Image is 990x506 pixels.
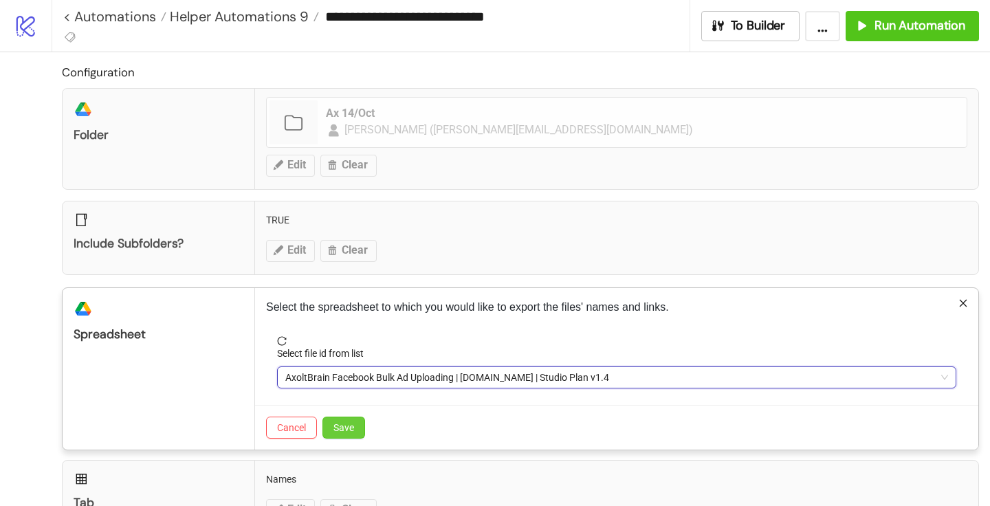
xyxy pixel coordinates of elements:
[266,299,967,316] p: Select the spreadsheet to which you would like to export the files' names and links.
[285,367,948,388] span: AxoltBrain Facebook Bulk Ad Uploading | Kitchn.io | Studio Plan v1.4
[74,327,243,342] div: Spreadsheet
[277,336,956,346] span: reload
[958,298,968,308] span: close
[166,10,319,23] a: Helper Automations 9
[277,422,306,433] span: Cancel
[62,63,979,81] h2: Configuration
[277,346,373,361] label: Select file id from list
[333,422,354,433] span: Save
[731,18,786,34] span: To Builder
[166,8,309,25] span: Helper Automations 9
[874,18,965,34] span: Run Automation
[322,417,365,439] button: Save
[701,11,800,41] button: To Builder
[63,10,166,23] a: < Automations
[846,11,979,41] button: Run Automation
[805,11,840,41] button: ...
[266,417,317,439] button: Cancel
